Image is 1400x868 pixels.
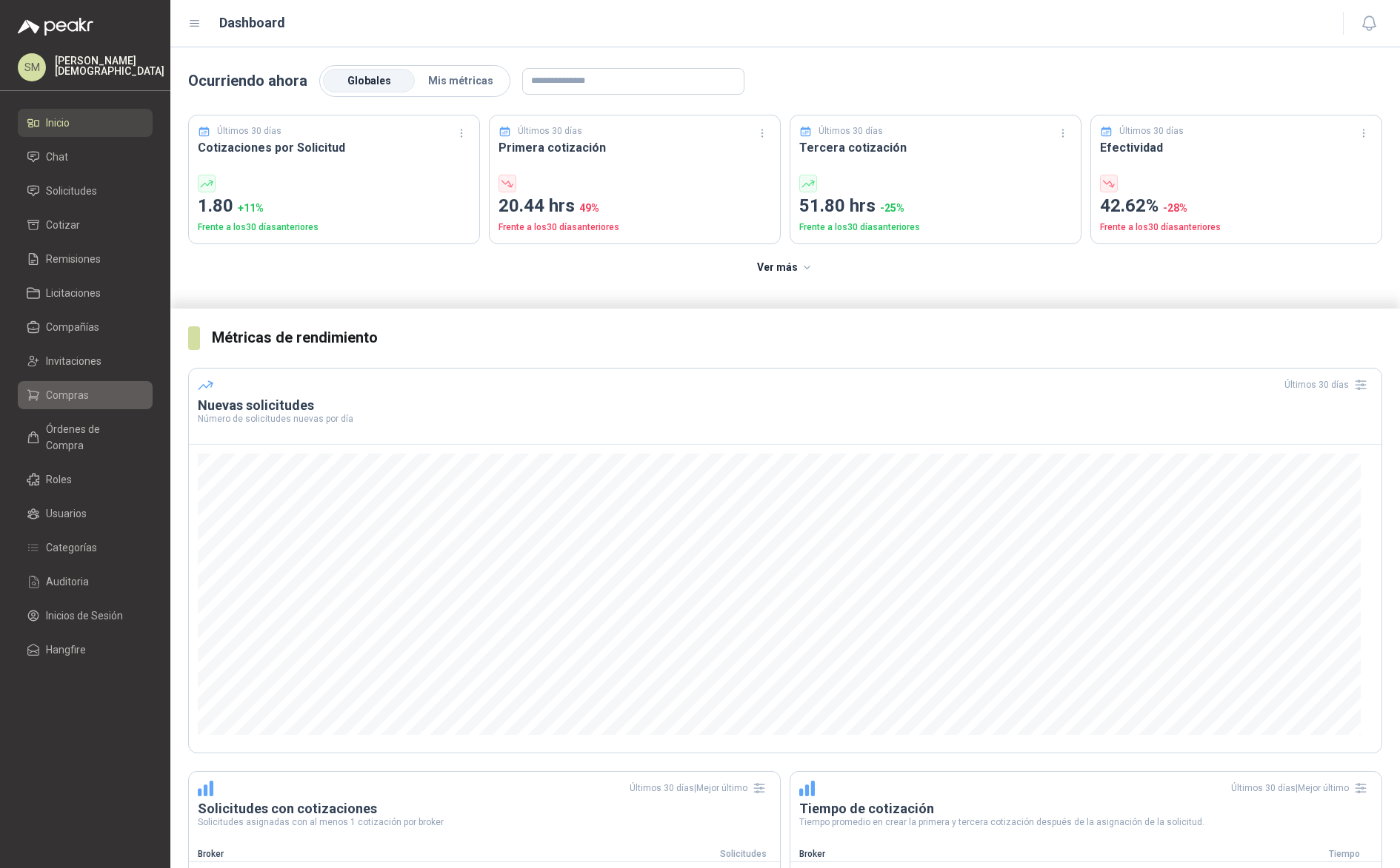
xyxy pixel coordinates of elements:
[579,202,599,214] span: 49 %
[1163,202,1187,214] span: -28 %
[188,70,307,92] p: Ocurriendo ahora
[198,138,470,157] h3: Cotizaciones por Solicitud
[198,221,470,235] p: Frente a los 30 días anteriores
[46,251,101,267] span: Remisiones
[46,573,89,590] span: Auditoria
[46,642,86,658] span: Hangfire
[189,847,706,861] div: Broker
[238,202,264,214] span: + 11 %
[46,539,97,556] span: Categorías
[18,211,153,239] a: Cotizar
[18,415,153,460] a: Órdenes de Compra
[18,109,153,137] a: Inicio
[18,465,153,494] a: Roles
[499,138,771,157] h3: Primera cotización
[1100,138,1373,157] h3: Efectividad
[18,53,46,81] div: SM
[790,847,1307,861] div: Broker
[18,313,153,341] a: Compañías
[499,192,771,221] p: 20.44 hrs
[46,471,72,488] span: Roles
[18,568,153,596] a: Auditoria
[198,818,771,827] p: Solicitudes asignadas con al menos 1 cotización por broker
[1119,124,1184,138] p: Últimos 30 días
[212,326,1382,349] h3: Métricas de rendimiento
[1100,192,1373,221] p: 42.62%
[799,818,1373,827] p: Tiempo promedio en crear la primera y tercera cotización después de la asignación de la solicitud.
[198,800,771,818] h3: Solicitudes con cotizaciones
[18,602,153,630] a: Inicios de Sesión
[799,138,1072,157] h3: Tercera cotización
[347,75,391,87] span: Globales
[18,636,153,664] a: Hangfire
[46,608,123,624] span: Inicios de Sesión
[1284,373,1373,397] div: Últimos 30 días
[219,13,285,33] h1: Dashboard
[217,124,281,138] p: Últimos 30 días
[630,776,771,800] div: Últimos 30 días | Mejor último
[18,347,153,375] a: Invitaciones
[198,397,1373,414] h3: Nuevas solicitudes
[18,245,153,273] a: Remisiones
[18,143,153,171] a: Chat
[749,253,822,283] button: Ver más
[46,387,89,403] span: Compras
[799,221,1072,235] p: Frente a los 30 días anteriores
[799,800,1373,818] h3: Tiempo de cotización
[1231,776,1373,800] div: Últimos 30 días | Mejor último
[880,202,904,214] span: -25 %
[46,319,99,335] span: Compañías
[499,221,771,235] p: Frente a los 30 días anteriores
[18,18,93,36] img: Logo peakr
[18,381,153,409] a: Compras
[819,124,883,138] p: Últimos 30 días
[18,177,153,205] a: Solicitudes
[1307,847,1381,861] div: Tiempo
[799,192,1072,221] p: 51.80 hrs
[46,353,101,369] span: Invitaciones
[198,192,470,221] p: 1.80
[18,279,153,307] a: Licitaciones
[46,115,70,131] span: Inicio
[1100,221,1373,235] p: Frente a los 30 días anteriores
[18,534,153,562] a: Categorías
[46,285,101,301] span: Licitaciones
[55,55,164,76] p: [PERSON_NAME] [DEMOGRAPHIC_DATA]
[518,124,582,138] p: Últimos 30 días
[18,499,153,528] a: Usuarios
[428,75,493,87] span: Mis métricas
[198,414,1373,423] p: Número de solicitudes nuevas por día
[706,847,780,861] div: Solicitudes
[46,183,97,199] span: Solicitudes
[46,505,87,522] span: Usuarios
[46,421,139,454] span: Órdenes de Compra
[46,149,68,165] span: Chat
[46,217,80,233] span: Cotizar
